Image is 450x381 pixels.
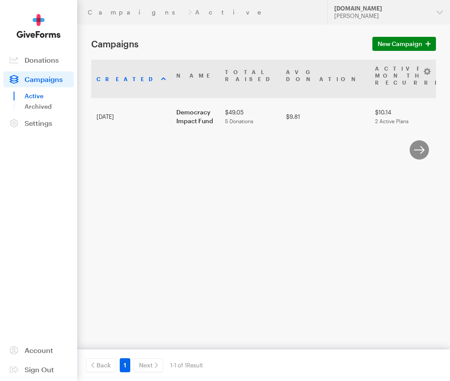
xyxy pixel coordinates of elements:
[372,37,436,51] a: New Campaign
[225,118,254,124] span: 5 Donations
[378,39,422,49] span: New Campaign
[171,60,220,98] th: Name: activate to sort column ascending
[25,75,63,83] span: Campaigns
[220,60,281,98] th: TotalRaised: activate to sort column ascending
[25,119,52,127] span: Settings
[25,56,59,64] span: Donations
[91,98,171,135] td: [DATE]
[25,91,74,101] a: Active
[281,98,370,135] td: $9.81
[4,71,74,87] a: Campaigns
[91,60,171,98] th: Created: activate to sort column ascending
[25,101,74,112] a: Archived
[375,118,409,124] span: 2 Active Plans
[334,12,429,20] div: [PERSON_NAME]
[4,115,74,131] a: Settings
[171,98,220,135] td: Democracy Impact Fund
[91,39,362,49] h1: Campaigns
[4,52,74,68] a: Donations
[88,9,185,16] a: Campaigns
[334,5,429,12] div: [DOMAIN_NAME]
[17,14,61,38] img: GiveForms
[281,60,370,98] th: AvgDonation: activate to sort column ascending
[220,98,281,135] td: $49.05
